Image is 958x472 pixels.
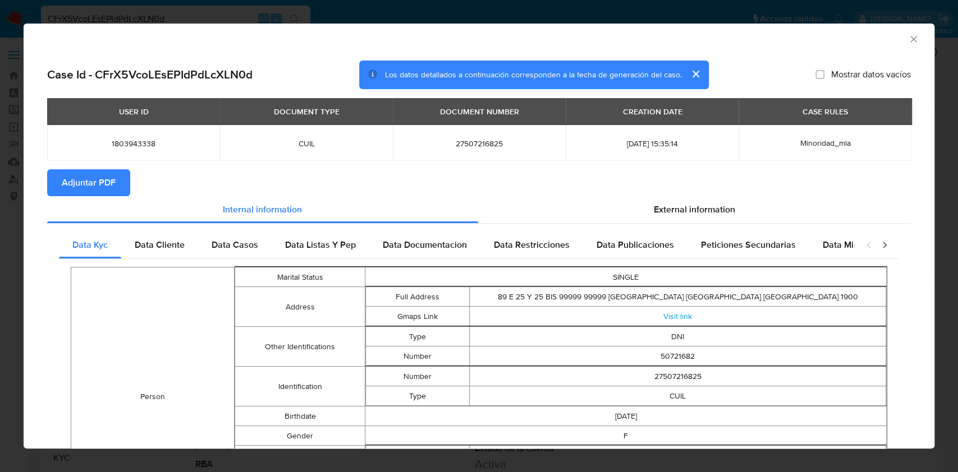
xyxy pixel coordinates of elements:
td: Full Address [366,287,470,307]
td: 89 E 25 Y 25 BIS 99999 99999 [GEOGRAPHIC_DATA] [GEOGRAPHIC_DATA] [GEOGRAPHIC_DATA] 1900 [470,287,886,307]
span: Data Kyc [72,238,108,251]
td: DNI [470,327,886,346]
td: Birthdate [235,406,365,426]
input: Mostrar datos vacíos [815,70,824,79]
button: Cerrar ventana [908,34,918,44]
td: Type [366,327,470,346]
span: [DATE] 15:35:14 [579,138,725,149]
td: Number [366,346,470,366]
span: Minoridad_mla [800,137,850,149]
span: Data Publicaciones [597,238,674,251]
span: Data Listas Y Pep [285,238,356,251]
td: Email [235,446,365,466]
td: Other Identifications [235,327,365,367]
td: SINGLE [365,267,887,287]
td: Address [235,287,365,327]
span: Adjuntar PDF [62,170,116,195]
td: F [365,426,887,446]
div: Detailed internal info [59,232,854,258]
td: Type [366,386,470,406]
span: Peticiones Secundarias [701,238,796,251]
td: Number [366,367,470,386]
span: Mostrar datos vacíos [831,69,911,80]
h2: Case Id - CFrX5VcoLEsEPIdPdLcXLN0d [47,67,253,82]
div: DOCUMENT TYPE [267,102,346,121]
td: Identification [235,367,365,406]
td: 27507216825 [470,367,886,386]
td: Address [366,446,470,465]
div: closure-recommendation-modal [24,24,934,448]
div: CREATION DATE [616,102,689,121]
div: Detailed info [47,196,911,223]
td: [DATE] [365,406,887,426]
button: cerrar [682,61,709,87]
td: [EMAIL_ADDRESS][DOMAIN_NAME] [470,446,886,465]
div: CASE RULES [796,102,855,121]
td: Gmaps Link [366,307,470,326]
td: Gender [235,426,365,446]
span: Data Documentacion [383,238,467,251]
span: 1803943338 [61,138,207,149]
span: Data Casos [212,238,258,251]
button: Adjuntar PDF [47,169,130,196]
span: Data Minoridad [823,238,884,251]
td: CUIL [470,386,886,406]
td: 50721682 [470,346,886,366]
span: External information [654,203,735,216]
span: Data Cliente [135,238,185,251]
span: 27507216825 [406,138,552,149]
span: Data Restricciones [494,238,570,251]
span: Internal information [223,203,302,216]
td: Marital Status [235,267,365,287]
div: DOCUMENT NUMBER [433,102,526,121]
div: USER ID [112,102,155,121]
a: Visit link [663,311,692,322]
span: CUIL [233,138,379,149]
span: Los datos detallados a continuación corresponden a la fecha de generación del caso. [385,69,682,80]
